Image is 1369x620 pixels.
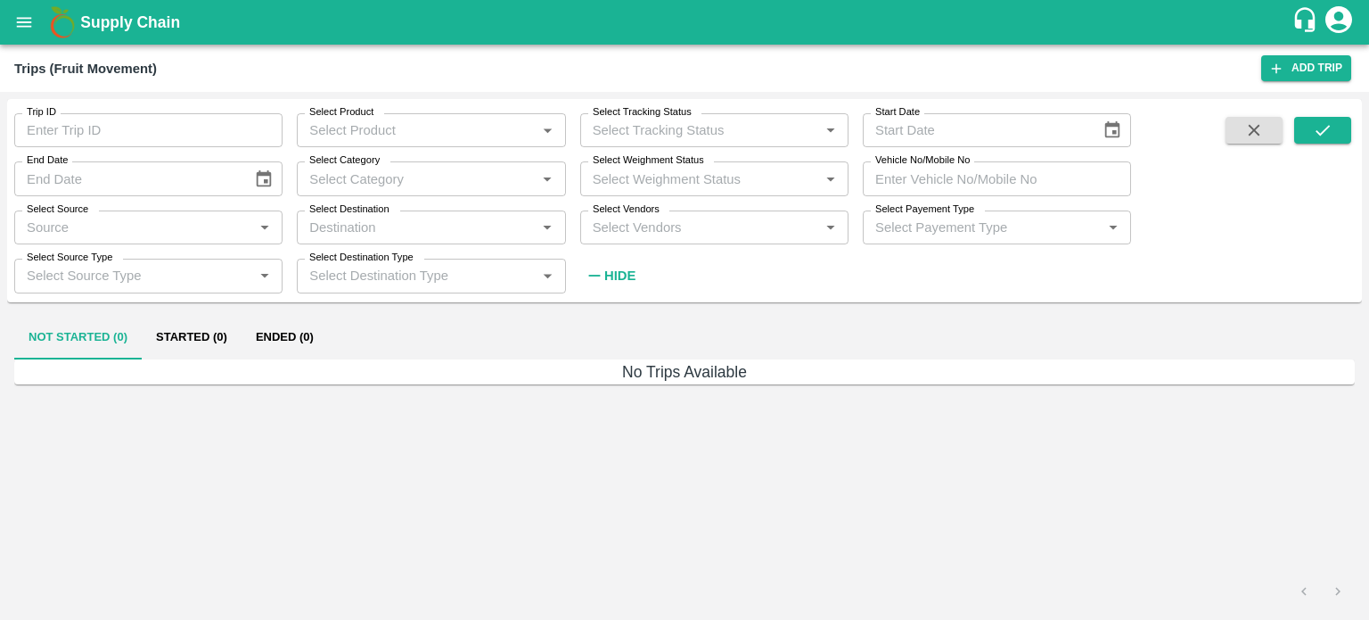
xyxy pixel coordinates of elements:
button: Ended (0) [242,317,328,360]
div: account of current user [1323,4,1355,41]
button: Open [536,216,559,239]
label: Trip ID [27,105,56,120]
label: Select Source Type [27,251,112,265]
label: Select Payement Type [875,203,974,217]
img: logo [45,4,80,40]
a: Supply Chain [80,10,1291,35]
button: Open [536,119,559,142]
div: customer-support [1291,6,1323,38]
label: Start Date [875,105,920,120]
input: Enter Trip ID [14,113,283,147]
label: Select Destination Type [309,251,414,265]
button: Choose date [1095,113,1129,147]
input: Select Source Type [20,264,248,287]
button: Open [819,168,842,191]
button: Started (0) [142,317,242,360]
input: Select Category [302,167,530,190]
label: Select Source [27,203,88,217]
button: Hide [580,260,641,291]
input: Source [20,216,248,239]
label: Select Tracking Status [593,105,692,120]
input: Select Payement Type [868,216,1073,239]
b: Supply Chain [80,13,180,31]
label: End Date [27,153,68,168]
button: Open [819,216,842,239]
input: Enter Vehicle No/Mobile No [863,161,1131,195]
h6: No Trips Available [14,360,1355,384]
button: Open [536,264,559,287]
button: Choose date [247,162,281,196]
input: End Date [14,161,240,195]
label: Select Vendors [593,203,660,217]
button: Open [536,168,559,191]
strong: Hide [604,269,635,283]
button: Open [253,264,276,287]
nav: pagination navigation [1287,577,1355,606]
input: Select Tracking Status [586,119,791,142]
label: Select Product [309,105,373,120]
button: Open [1102,216,1125,239]
input: Select Vendors [586,216,814,239]
input: Select Product [302,119,530,142]
input: Select Destination Type [302,264,530,287]
button: Open [253,216,276,239]
label: Select Destination [309,203,389,217]
button: open drawer [4,2,45,43]
label: Select Category [309,153,380,168]
div: Trips (Fruit Movement) [14,57,157,80]
button: Open [819,119,842,142]
label: Vehicle No/Mobile No [875,153,970,168]
input: Start Date [863,113,1088,147]
label: Select Weighment Status [593,153,704,168]
button: Not Started (0) [14,317,142,360]
a: Add Trip [1261,55,1351,81]
input: Destination [302,216,530,239]
input: Select Weighment Status [586,167,814,190]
